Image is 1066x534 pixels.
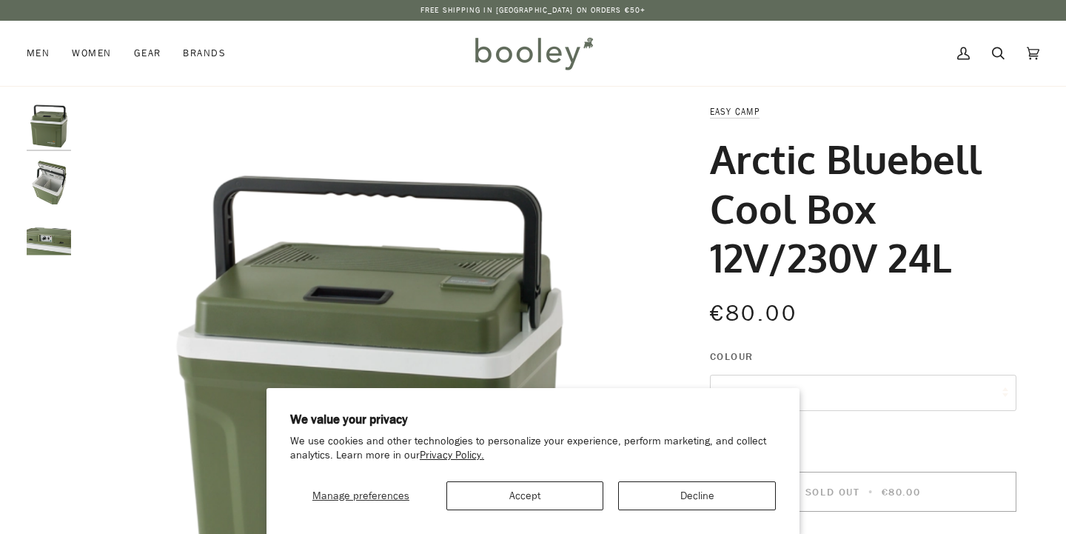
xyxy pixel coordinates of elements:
p: Free Shipping in [GEOGRAPHIC_DATA] on Orders €50+ [420,4,646,16]
span: Manage preferences [312,489,409,503]
h1: Arctic Bluebell Cool Box 12V/230V 24L [710,134,1005,281]
h2: We value your privacy [290,412,776,428]
span: Brands [183,46,226,61]
a: Men [27,21,61,86]
button: Accept [446,481,604,510]
span: Sold Out [805,485,859,499]
button: Green [710,375,1016,411]
img: Easy Camp Arctic Bluebell​ Cool Box 12V/230V 24L Green - Booley Galway [27,217,71,261]
span: €80.00 [710,298,797,329]
button: Decline [618,481,776,510]
a: Gear [123,21,172,86]
img: Easy Camp Arctic Bluebell​ Cool Box 12V/230V 24L Green - Booley Galway [27,104,71,148]
span: Men [27,46,50,61]
span: Colour [710,349,754,364]
button: Sold Out • €80.00 [710,472,1016,512]
span: • [864,485,878,499]
a: Women [61,21,122,86]
img: Easy Camp Arctic Bluebell​ Cool Box 12V/230V 24L Green - Booley Galway [27,160,71,204]
span: Gear [134,46,161,61]
a: Easy Camp [710,105,760,118]
p: We use cookies and other technologies to personalize your experience, perform marketing, and coll... [290,435,776,463]
span: €80.00 [882,485,920,499]
img: Booley [469,32,598,75]
span: Women [72,46,111,61]
a: Privacy Policy. [420,448,484,462]
button: Manage preferences [290,481,432,510]
a: Brands [172,21,237,86]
